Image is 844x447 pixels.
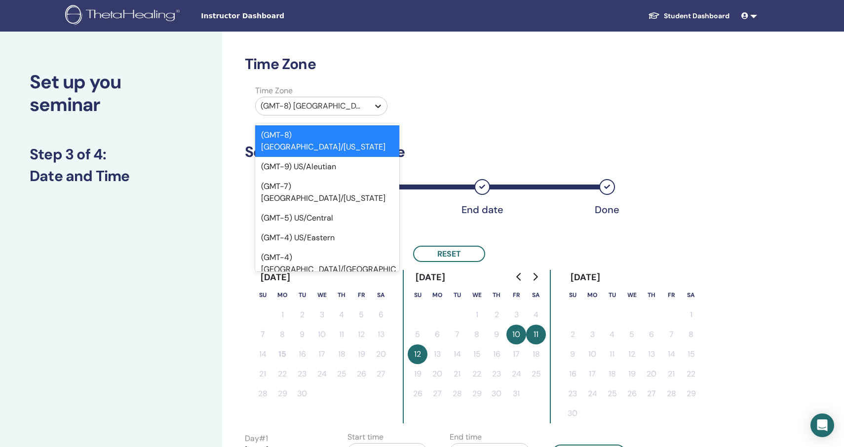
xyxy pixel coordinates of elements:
div: [DATE] [563,270,609,285]
div: (GMT-4) US/Eastern [255,228,399,248]
button: 12 [622,344,642,364]
button: 28 [661,384,681,404]
button: 9 [292,325,312,344]
button: 18 [602,364,622,384]
button: 25 [332,364,351,384]
button: 17 [506,344,526,364]
button: 11 [526,325,546,344]
button: 8 [467,325,487,344]
h2: Set up you seminar [30,71,192,116]
button: 17 [312,344,332,364]
button: 14 [447,344,467,364]
button: 23 [487,364,506,384]
button: 6 [371,305,391,325]
button: 26 [408,384,427,404]
th: Friday [351,285,371,305]
button: 6 [427,325,447,344]
button: 6 [642,325,661,344]
label: Day # 1 [245,433,268,445]
div: [DATE] [408,270,454,285]
button: 24 [506,364,526,384]
button: 1 [467,305,487,325]
button: 5 [622,325,642,344]
div: (GMT-4) [GEOGRAPHIC_DATA]/[GEOGRAPHIC_DATA]-[US_STATE] [255,248,399,291]
h3: Time Zone [245,55,698,73]
button: 16 [487,344,506,364]
button: 21 [253,364,272,384]
div: (GMT-5) US/Central [255,208,399,228]
button: 13 [427,344,447,364]
button: 15 [272,344,292,364]
div: (GMT-8) [GEOGRAPHIC_DATA]/[US_STATE] [255,125,399,157]
button: 24 [582,384,602,404]
div: (GMT-9) US/Aleutian [255,157,399,177]
button: 19 [351,344,371,364]
button: 14 [253,344,272,364]
label: End time [450,431,482,443]
button: 7 [661,325,681,344]
button: 10 [506,325,526,344]
button: 30 [292,384,312,404]
button: 27 [427,384,447,404]
label: Start time [347,431,384,443]
th: Tuesday [602,285,622,305]
th: Tuesday [447,285,467,305]
div: Open Intercom Messenger [810,413,834,437]
button: 10 [312,325,332,344]
th: Sunday [563,285,582,305]
button: 4 [602,325,622,344]
button: 9 [563,344,582,364]
button: 27 [371,364,391,384]
th: Saturday [371,285,391,305]
button: 30 [563,404,582,423]
button: 20 [427,364,447,384]
th: Sunday [253,285,272,305]
button: 24 [312,364,332,384]
button: 7 [253,325,272,344]
img: logo.png [65,5,183,27]
button: 19 [622,364,642,384]
div: [DATE] [253,270,299,285]
th: Wednesday [312,285,332,305]
th: Wednesday [622,285,642,305]
button: 3 [312,305,332,325]
button: Go to previous month [511,267,527,287]
button: 16 [563,364,582,384]
button: 21 [447,364,467,384]
button: 15 [467,344,487,364]
button: 26 [622,384,642,404]
div: Done [582,204,632,216]
div: End date [458,204,507,216]
button: 30 [487,384,506,404]
button: 29 [467,384,487,404]
button: 5 [351,305,371,325]
button: 8 [272,325,292,344]
button: 29 [681,384,701,404]
button: 13 [371,325,391,344]
th: Thursday [332,285,351,305]
button: 22 [272,364,292,384]
th: Monday [272,285,292,305]
button: 17 [582,364,602,384]
img: graduation-cap-white.svg [648,11,660,20]
button: 18 [526,344,546,364]
button: 22 [467,364,487,384]
th: Wednesday [467,285,487,305]
button: 27 [642,384,661,404]
button: 29 [272,384,292,404]
button: 23 [563,384,582,404]
span: Instructor Dashboard [201,11,349,21]
th: Sunday [408,285,427,305]
button: 22 [681,364,701,384]
th: Thursday [642,285,661,305]
button: 1 [681,305,701,325]
a: Student Dashboard [640,7,737,25]
button: 16 [292,344,312,364]
button: Go to next month [527,267,543,287]
th: Saturday [681,285,701,305]
button: 14 [661,344,681,364]
button: 7 [447,325,467,344]
button: 21 [661,364,681,384]
button: Reset [413,246,485,262]
button: 18 [332,344,351,364]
